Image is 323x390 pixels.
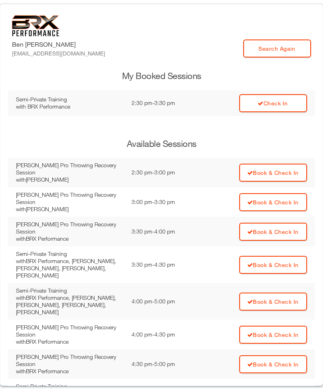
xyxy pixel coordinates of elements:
div: [PERSON_NAME] Pro Throwing Recovery Session [16,162,124,176]
td: 3:30 pm - 4:00 pm [128,217,201,246]
td: 4:00 pm - 4:30 pm [128,320,201,349]
a: Search Again [243,40,311,57]
td: 2:30 pm - 3:30 pm [128,90,201,116]
td: 4:30 pm - 5:00 pm [128,349,201,379]
a: Book & Check In [239,326,307,344]
img: 6f7da32581c89ca25d665dc3aae533e4f14fe3ef_original.svg [12,15,59,36]
div: [PERSON_NAME] Pro Throwing Recovery Session [16,324,124,338]
div: Semi-Private Training [16,96,124,103]
h3: Available Sessions [8,138,315,150]
a: Book & Check In [239,223,307,241]
div: [PERSON_NAME] Pro Throwing Recovery Session [16,221,124,235]
div: with BRX Performance [16,235,124,242]
td: 2:30 pm - 3:00 pm [128,158,201,187]
a: Book & Check In [239,193,307,211]
div: with BRX Performance, [PERSON_NAME], [PERSON_NAME], [PERSON_NAME], [PERSON_NAME] [16,257,124,279]
div: with BRX Performance [16,368,124,375]
div: with BRX Performance, [PERSON_NAME], [PERSON_NAME], [PERSON_NAME], [PERSON_NAME] [16,294,124,316]
label: Ben [PERSON_NAME] [12,40,105,57]
h3: My Booked Sessions [8,70,315,82]
td: 3:00 pm - 3:30 pm [128,187,201,217]
a: Check In [239,94,307,112]
div: [EMAIL_ADDRESS][DOMAIN_NAME] [12,49,105,57]
div: Semi-Private Training [16,383,124,390]
div: [PERSON_NAME] Pro Throwing Recovery Session [16,353,124,368]
div: with BRX Performance [16,103,124,110]
a: Book & Check In [239,256,307,274]
div: Semi-Private Training [16,250,124,257]
div: Semi-Private Training [16,287,124,294]
td: 4:00 pm - 5:00 pm [128,283,201,320]
td: 3:30 pm - 4:30 pm [128,246,201,283]
div: with BRX Performance [16,338,124,345]
a: Book & Check In [239,293,307,311]
div: with [PERSON_NAME] [16,206,124,213]
div: with [PERSON_NAME] [16,176,124,183]
div: [PERSON_NAME] Pro Throwing Recovery Session [16,191,124,206]
a: Book & Check In [239,355,307,373]
a: Book & Check In [239,164,307,182]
